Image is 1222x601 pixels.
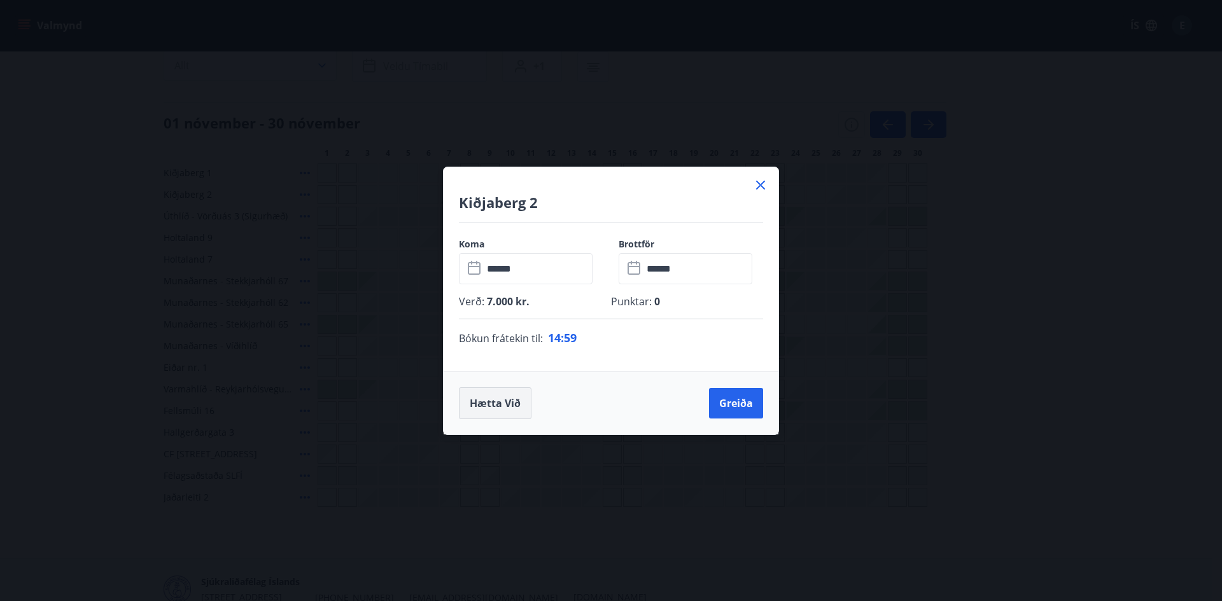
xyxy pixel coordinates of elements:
label: Brottför [619,238,763,251]
span: 14 : [548,330,564,345]
span: Bókun frátekin til : [459,331,543,346]
label: Koma [459,238,603,251]
button: Hætta við [459,387,531,419]
p: Verð : [459,294,611,308]
h4: Kiðjaberg 2 [459,193,763,212]
span: 0 [652,294,660,308]
p: Punktar : [611,294,763,308]
button: Greiða [709,388,763,418]
span: 59 [564,330,577,345]
span: 7.000 kr. [484,294,530,308]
